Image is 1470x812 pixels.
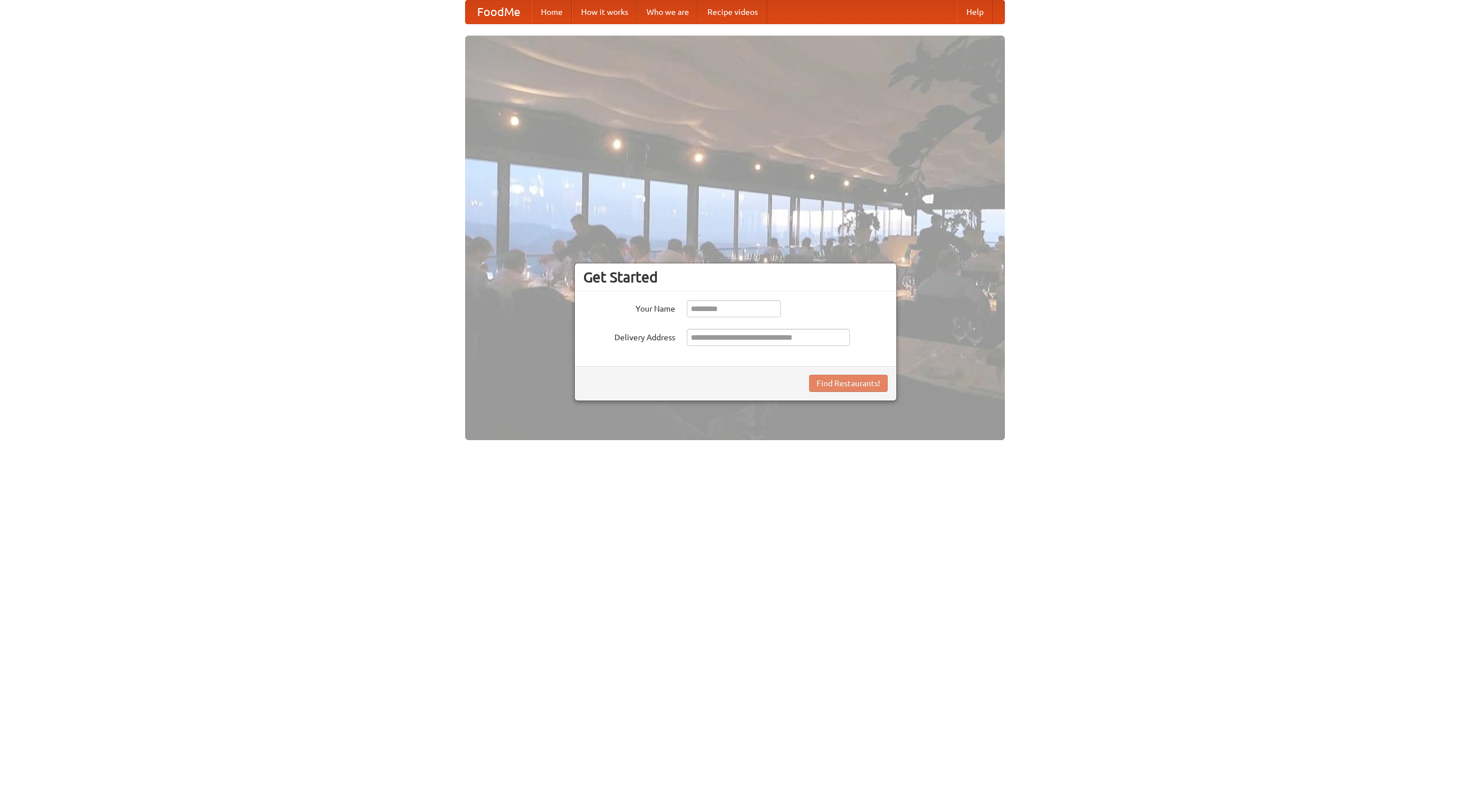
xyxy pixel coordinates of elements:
a: Home [532,1,572,24]
a: How it works [572,1,637,24]
a: Who we are [637,1,698,24]
a: FoodMe [466,1,532,24]
h3: Get Started [583,269,888,286]
a: Help [957,1,993,24]
label: Your Name [583,300,675,314]
a: Recipe videos [698,1,767,24]
label: Delivery Address [583,329,675,343]
button: Find Restaurants! [809,375,888,392]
